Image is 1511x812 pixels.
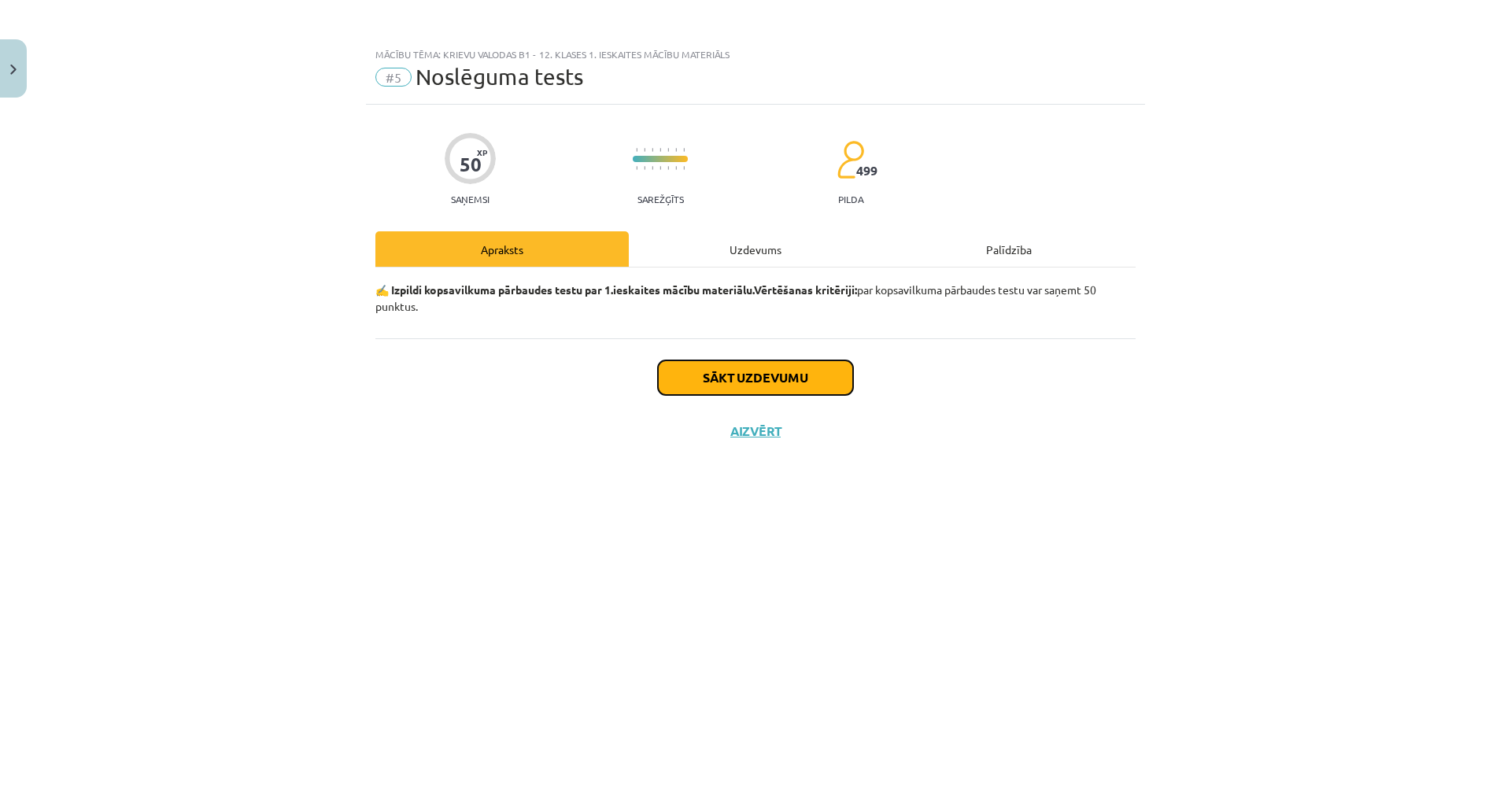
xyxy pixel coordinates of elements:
[683,148,685,152] img: icon-short-line-57e1e144782c952c97e751825c79c345078a6d821885a25fce030b3d8c18986b.svg
[882,231,1136,267] div: Palīdzība
[644,148,645,152] img: icon-short-line-57e1e144782c952c97e751825c79c345078a6d821885a25fce030b3d8c18986b.svg
[683,166,685,170] img: icon-short-line-57e1e144782c952c97e751825c79c345078a6d821885a25fce030b3d8c18986b.svg
[659,148,661,152] img: icon-short-line-57e1e144782c952c97e751825c79c345078a6d821885a25fce030b3d8c18986b.svg
[636,166,637,170] img: icon-short-line-57e1e144782c952c97e751825c79c345078a6d821885a25fce030b3d8c18986b.svg
[477,148,487,157] span: XP
[726,423,785,439] button: Aizvērt
[675,148,677,152] img: icon-short-line-57e1e144782c952c97e751825c79c345078a6d821885a25fce030b3d8c18986b.svg
[837,140,864,179] img: students-c634bb4e5e11cddfef0936a35e636f08e4e9abd3cc4e673bd6f9a4125e45ecb1.svg
[375,49,1136,60] div: Mācību tēma: Krievu valodas b1 - 12. klases 1. ieskaites mācību materiāls
[856,164,877,178] span: 499
[675,166,677,170] img: icon-short-line-57e1e144782c952c97e751825c79c345078a6d821885a25fce030b3d8c18986b.svg
[629,231,882,267] div: Uzdevums
[667,166,669,170] img: icon-short-line-57e1e144782c952c97e751825c79c345078a6d821885a25fce030b3d8c18986b.svg
[10,65,17,75] img: icon-close-lesson-0947bae3869378f0d4975bcd49f059093ad1ed9edebbc8119c70593378902aed.svg
[652,148,653,152] img: icon-short-line-57e1e144782c952c97e751825c79c345078a6d821885a25fce030b3d8c18986b.svg
[659,166,661,170] img: icon-short-line-57e1e144782c952c97e751825c79c345078a6d821885a25fce030b3d8c18986b.svg
[652,166,653,170] img: icon-short-line-57e1e144782c952c97e751825c79c345078a6d821885a25fce030b3d8c18986b.svg
[375,282,754,297] b: ✍️ Izpildi kopsavilkuma pārbaudes testu par 1.ieskaites mācību materiālu.
[636,148,637,152] img: icon-short-line-57e1e144782c952c97e751825c79c345078a6d821885a25fce030b3d8c18986b.svg
[375,231,629,267] div: Apraksts
[416,64,583,90] span: Noslēguma tests
[460,153,482,175] div: 50
[754,282,857,297] strong: Vērtēšanas kritēriji:
[658,360,853,395] button: Sākt uzdevumu
[445,194,496,205] p: Saņemsi
[838,194,863,205] p: pilda
[375,282,1136,315] p: par kopsavilkuma pārbaudes testu var saņemt 50 punktus.
[667,148,669,152] img: icon-short-line-57e1e144782c952c97e751825c79c345078a6d821885a25fce030b3d8c18986b.svg
[637,194,684,205] p: Sarežģīts
[375,68,412,87] span: #5
[644,166,645,170] img: icon-short-line-57e1e144782c952c97e751825c79c345078a6d821885a25fce030b3d8c18986b.svg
